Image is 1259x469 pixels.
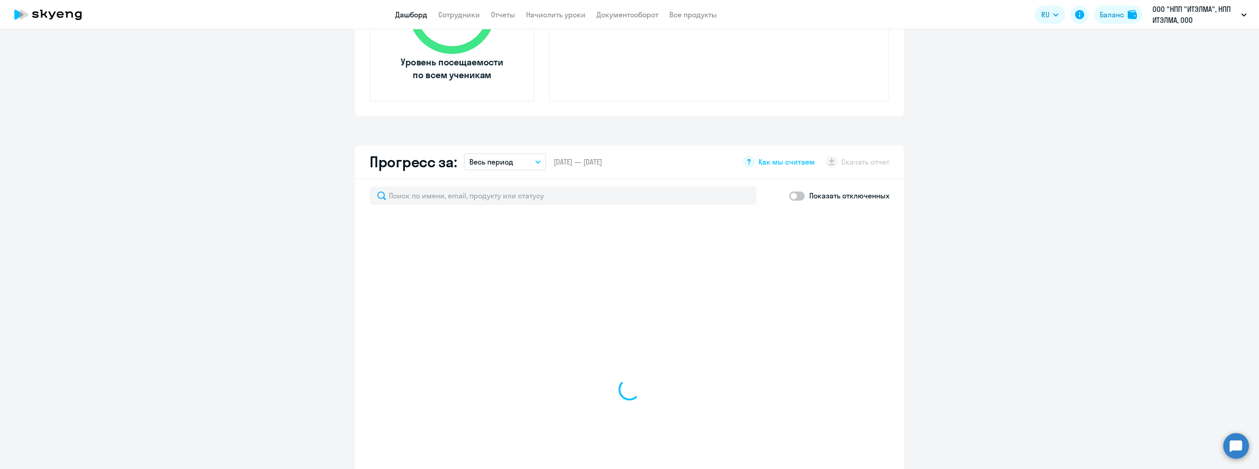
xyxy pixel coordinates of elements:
a: Дашборд [395,10,427,19]
span: RU [1041,9,1049,20]
a: Документооборот [597,10,658,19]
button: RU [1035,5,1065,24]
span: Как мы считаем [759,157,815,167]
p: Весь период [469,156,513,167]
div: Баланс [1100,9,1124,20]
a: Начислить уроки [526,10,586,19]
img: balance [1128,10,1137,19]
p: ООО "НПП "ИТЭЛМА", НПП ИТЭЛМА, ООО [1152,4,1237,26]
a: Отчеты [491,10,515,19]
h2: Прогресс за: [370,153,457,171]
a: Сотрудники [438,10,480,19]
button: ООО "НПП "ИТЭЛМА", НПП ИТЭЛМА, ООО [1148,4,1251,26]
button: Балансbalance [1094,5,1142,24]
span: Уровень посещаемости по всем ученикам [399,56,505,81]
button: Весь период [464,153,546,171]
input: Поиск по имени, email, продукту или статусу [370,187,757,205]
p: Показать отключенных [809,190,889,201]
span: [DATE] — [DATE] [554,157,602,167]
a: Все продукты [669,10,717,19]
